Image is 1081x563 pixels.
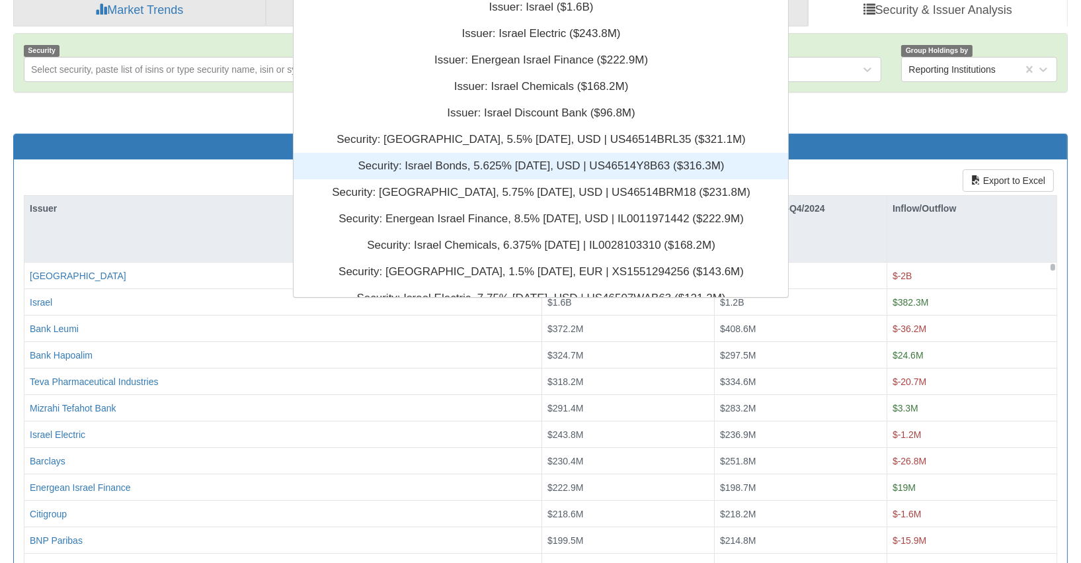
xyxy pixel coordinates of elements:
[720,403,756,413] span: $283.2M
[24,196,541,221] div: Issuer
[908,63,996,76] div: Reporting Institutions
[294,47,789,73] div: Issuer: ‎Energean Israel Finance ‎($222.9M)‏
[30,375,159,388] button: Teva Pharmaceutical Industries
[893,535,926,546] span: $-15.9M
[547,456,583,466] span: $230.4M
[893,324,926,334] span: $-36.2M
[294,73,789,100] div: Issuer: ‎Israel Chemicals ‎($168.2M)‏
[294,206,789,232] div: Security: ‎Energean Israel Finance, 8.5% [DATE], USD | IL0011971442 ‎($222.9M)‏
[893,429,922,440] span: $-1.2M
[24,141,1057,153] h3: Total Holdings per Issuer
[547,350,583,361] span: $324.7M
[31,63,317,76] div: Select security, paste list of isins or type security name, isin or symbol
[547,482,583,493] span: $222.9M
[294,232,789,259] div: Security: ‎Israel Chemicals, 6.375% [DATE] | IL0028103310 ‎($168.2M)‏
[720,535,756,546] span: $214.8M
[887,196,1058,221] div: Inflow/Outflow
[294,153,789,179] div: Security: ‎Israel Bonds, 5.625% [DATE], USD | US46514Y8B63 ‎($316.3M)‏
[893,271,912,281] span: $-2B
[893,482,916,493] span: $19M
[720,482,756,493] span: $198.7M
[30,481,131,494] button: Energean Israel Finance
[720,429,756,440] span: $236.9M
[720,324,756,334] span: $408.6M
[30,322,79,335] button: Bank Leumi
[24,45,60,56] span: Security
[720,456,756,466] span: $251.8M
[547,429,583,440] span: $243.8M
[294,21,789,47] div: Issuer: ‎Israel Electric ‎($243.8M)‏
[893,509,922,519] span: $-1.6M
[547,509,583,519] span: $218.6M
[294,126,789,153] div: Security: ‎[GEOGRAPHIC_DATA], 5.5% [DATE], USD | US46514BRL35 ‎($321.1M)‏
[893,350,924,361] span: $24.6M
[720,376,756,387] span: $334.6M
[893,456,926,466] span: $-26.8M
[547,403,583,413] span: $291.4M
[30,507,67,521] button: Citigroup
[30,534,83,547] button: BNP Paribas
[720,350,756,361] span: $297.5M
[30,269,126,282] button: [GEOGRAPHIC_DATA]
[30,402,116,415] button: Mizrahi Tefahot Bank
[893,376,926,387] span: $-20.7M
[963,169,1054,192] button: Export to Excel
[30,455,65,468] button: Barclays
[30,349,93,362] button: Bank Hapoalim
[547,376,583,387] span: $318.2M
[893,403,918,413] span: $3.3M
[901,45,972,56] span: Group Holdings by
[30,428,85,441] button: Israel Electric
[294,179,789,206] div: Security: ‎[GEOGRAPHIC_DATA], 5.75% [DATE], USD | US46514BRM18 ‎($231.8M)‏
[294,285,789,312] div: Security: ‎Israel Electric, 7.75% [DATE], USD | US46507WAB63 ‎($121.2M)‏
[715,196,887,221] div: Holdings Value-Q4/2024
[720,509,756,519] span: $218.2M
[294,259,789,285] div: Security: ‎[GEOGRAPHIC_DATA], 1.5% [DATE], EUR | XS1551294256 ‎($143.6M)‏
[30,296,52,309] button: Israel
[547,297,572,308] span: $1.6B
[547,324,583,334] span: $372.2M
[893,297,928,308] span: $382.3M
[294,100,789,126] div: Issuer: ‎Israel Discount Bank ‎($96.8M)‏
[547,535,583,546] span: $199.5M
[720,297,744,308] span: $1.2B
